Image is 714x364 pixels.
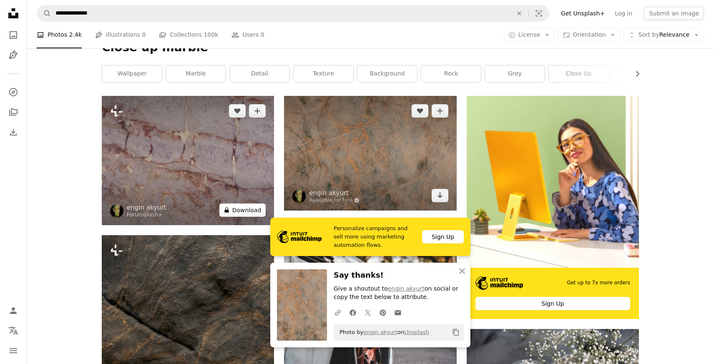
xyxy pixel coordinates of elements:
a: rock [421,65,481,82]
a: engin akyurt [363,329,397,335]
a: Unsplash+ [135,212,162,218]
button: scroll list to the right [630,65,639,82]
a: background [357,65,417,82]
button: Like [229,104,246,118]
span: Sort by [638,31,659,38]
button: Add to Collection [432,104,448,118]
button: License [504,28,555,42]
a: Share on Pinterest [375,304,390,321]
a: wallpaper [102,65,162,82]
p: Give a shoutout to on social or copy the text below to attribute. [334,285,464,301]
a: Collections [5,104,22,120]
button: Download [219,203,266,217]
span: Relevance [638,31,689,39]
div: Sign Up [422,230,464,244]
a: Get Unsplash+ [556,7,610,20]
a: Illustrations 0 [95,22,146,48]
a: engin akyurt [309,189,360,197]
span: 100k [204,30,218,40]
span: Photo by on [335,326,429,339]
button: Menu [5,342,22,359]
a: grey [485,65,545,82]
a: Log in [610,7,637,20]
a: engin akyurt [388,285,425,292]
a: Personalize campaigns and sell more using marketing automation flows.Sign Up [270,218,470,256]
h3: Say thanks! [334,269,464,281]
span: Personalize campaigns and sell more using marketing automation flows. [334,224,415,249]
a: stone [613,65,672,82]
a: Photos [5,27,22,43]
span: Get up to 7x more orders [567,279,630,286]
a: Explore [5,84,22,100]
a: a close up of a marble surface with cracks in it [102,156,274,164]
a: a close up of a brown marble surface [284,149,456,157]
a: texture [294,65,353,82]
div: Sign Up [475,297,630,310]
a: Unsplash [404,329,429,335]
a: Download [432,189,448,202]
img: Go to engin akyurt's profile [110,204,123,218]
button: Sort byRelevance [623,28,704,42]
a: Download History [5,124,22,141]
a: Log in / Sign up [5,302,22,319]
button: Language [5,322,22,339]
button: Submit an image [644,7,704,20]
button: Copy to clipboard [449,325,463,339]
span: 0 [261,30,264,40]
span: 0 [142,30,146,40]
img: Go to engin akyurt's profile [292,190,306,203]
a: engin akyurt [127,203,166,212]
button: Clear [510,5,528,21]
a: Available for hire [309,197,360,204]
span: Orientation [573,31,606,38]
a: Collections 100k [159,22,218,48]
a: Share on Twitter [360,304,375,321]
span: License [518,31,541,38]
img: a close up of a brown marble surface [284,96,456,211]
a: Home — Unsplash [5,5,22,23]
button: Add to Collection [249,104,266,118]
img: file-1722962862010-20b14c5a0a60image [467,96,639,268]
a: marble [166,65,226,82]
button: Visual search [529,5,549,21]
img: a close up of a marble surface with cracks in it [102,96,274,225]
a: Get up to 7x more ordersSign Up [467,96,639,319]
button: Orientation [558,28,620,42]
a: Share over email [390,304,405,321]
a: Illustrations [5,47,22,63]
img: file-1690386555781-336d1949dad1image [475,276,523,290]
a: detail [230,65,289,82]
div: For [127,212,166,218]
a: Users 0 [231,22,264,48]
button: Search Unsplash [37,5,51,21]
button: Like [412,104,428,118]
img: file-1690386555781-336d1949dad1image [277,231,322,243]
a: close up [549,65,608,82]
form: Find visuals sitewide [37,5,549,22]
a: Share on Facebook [345,304,360,321]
